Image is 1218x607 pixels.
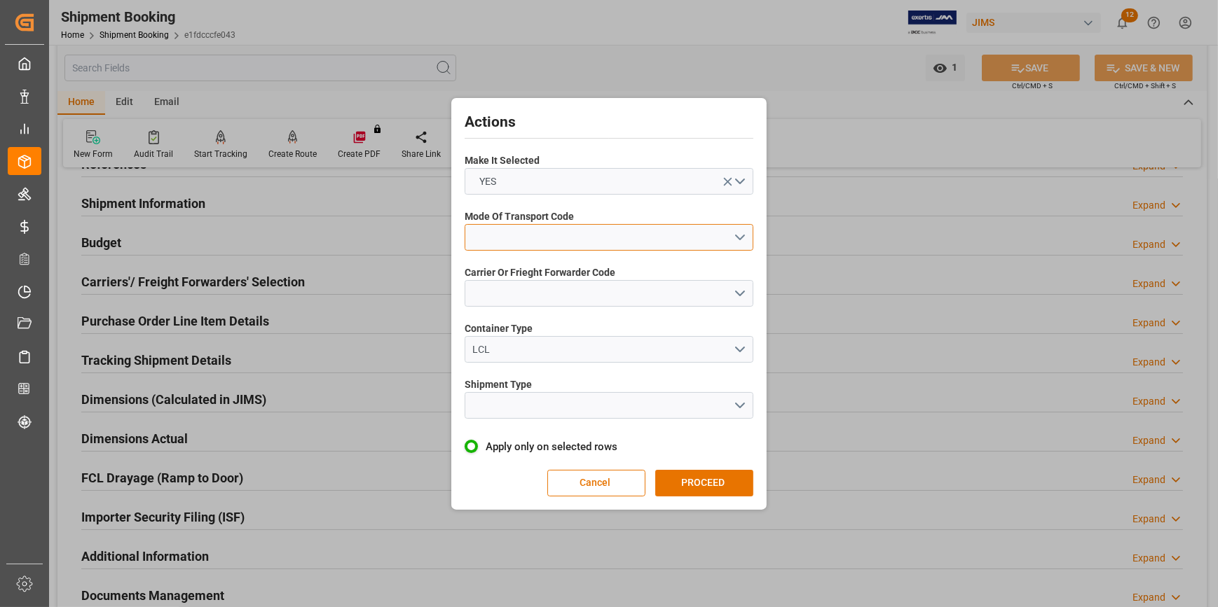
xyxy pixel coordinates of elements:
[465,321,533,336] span: Container Type
[473,342,734,357] div: LCL
[465,392,753,419] button: open menu
[465,153,540,168] span: Make It Selected
[547,470,645,496] button: Cancel
[465,224,753,251] button: open menu
[465,209,574,224] span: Mode Of Transport Code
[473,174,504,189] span: YES
[465,438,753,455] label: Apply only on selected rows
[465,168,753,195] button: open menu
[465,336,753,363] button: open menu
[655,470,753,496] button: PROCEED
[465,265,615,280] span: Carrier Or Frieght Forwarder Code
[465,377,532,392] span: Shipment Type
[465,280,753,307] button: open menu
[465,111,753,134] h2: Actions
